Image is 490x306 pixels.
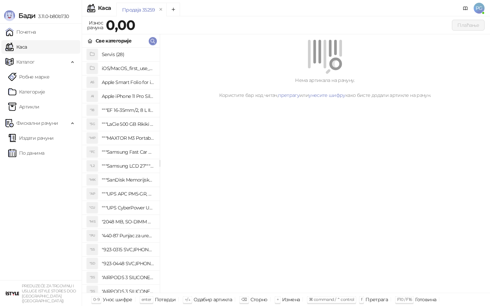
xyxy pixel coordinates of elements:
h4: """MAXTOR M3 Portable 2TB 2.5"""" crni eksterni hard disk HX-M201TCB/GM""" [102,133,154,143]
div: Сторно [250,295,267,304]
span: F10 / F16 [397,297,412,302]
a: По данима [8,146,44,160]
div: Све категорије [96,37,131,45]
button: remove [157,7,165,13]
a: Почетна [5,25,36,39]
h4: Servis (28) [102,49,154,60]
span: 0-9 [93,297,99,302]
small: PREDUZEĆE ZA TRGOVINU I USLUGE ISTYLE STORES DOO [GEOGRAPHIC_DATA] ([GEOGRAPHIC_DATA]) [22,284,76,303]
div: Одабир артикла [194,295,232,304]
div: "18 [87,105,98,116]
a: ArtikliАртикли [8,100,39,114]
div: "S5 [87,244,98,255]
div: "L2 [87,160,98,171]
div: Унос шифре [103,295,132,304]
span: 3.11.0-b80b730 [35,13,69,19]
h4: Apple iPhone 11 Pro Silicone Case - Black [102,91,154,102]
h4: """Samsung Fast Car Charge Adapter, brzi auto punja_, boja crna""" [102,147,154,157]
a: унесите шифру [309,92,345,98]
span: Бади [18,12,35,20]
div: "PU [87,230,98,241]
button: Add tab [166,3,180,16]
h4: iOS/MacOS_first_use_assistance (4) [102,63,154,74]
span: ⌫ [241,297,247,302]
div: "3S [87,272,98,283]
span: + [277,297,279,302]
div: Продаја 35259 [122,6,155,14]
div: grid [82,48,160,293]
span: f [361,297,362,302]
div: Претрага [365,295,388,304]
h4: "923-0448 SVC,IPHONE,TOURQUE DRIVER KIT .65KGF- CM Šrafciger " [102,258,154,269]
div: Износ рачуна [86,18,104,32]
span: enter [142,297,151,302]
h4: Apple Smart Folio for iPad mini (A17 Pro) - Sage [102,77,154,88]
span: ↑/↓ [185,297,190,302]
div: AS [87,77,98,88]
span: ⌘ command / ⌃ control [309,297,354,302]
div: "MP [87,133,98,143]
button: Плаћање [452,20,485,31]
h4: "AIRPODS 3 SILICONE CASE BLUE" [102,286,154,297]
div: Потврди [155,295,176,304]
h4: """EF 16-35mm/2, 8 L III USM""" [102,105,154,116]
span: Каталог [16,55,35,69]
a: Робне марке [8,70,49,84]
h4: """LaCie 500 GB Rikiki USB 3.0 / Ultra Compact & Resistant aluminum / USB 3.0 / 2.5""""""" [102,119,154,130]
div: "5G [87,119,98,130]
div: "MS [87,216,98,227]
h4: """UPS APC PM5-GR, Essential Surge Arrest,5 utic_nica""" [102,188,154,199]
span: Фискални рачуни [16,116,58,130]
div: "AP [87,188,98,199]
div: Нема артикала на рачуну. Користите бар код читач, или како бисте додали артикле на рачун. [168,76,482,99]
div: Измена [282,295,300,304]
h4: "AIRPODS 3 SILICONE CASE BLACK" [102,272,154,283]
div: Каса [98,5,111,11]
h4: """Samsung LCD 27"""" C27F390FHUXEN""" [102,160,154,171]
div: AI [87,91,98,102]
h4: """UPS CyberPower UT650EG, 650VA/360W , line-int., s_uko, desktop""" [102,202,154,213]
div: "3S [87,286,98,297]
a: Издати рачуни [8,131,54,145]
div: Готовина [415,295,436,304]
a: претрагу [278,92,299,98]
h4: """SanDisk Memorijska kartica 256GB microSDXC sa SD adapterom SDSQXA1-256G-GN6MA - Extreme PLUS, ... [102,174,154,185]
div: "MK [87,174,98,185]
a: Категорије [8,85,45,99]
h4: "923-0315 SVC,IPHONE 5/5S BATTERY REMOVAL TRAY Držač za iPhone sa kojim se otvara display [102,244,154,255]
a: Документација [460,3,471,14]
a: Каса [5,40,27,54]
h4: "2048 MB, SO-DIMM DDRII, 667 MHz, Napajanje 1,8 0,1 V, Latencija CL5" [102,216,154,227]
img: 64x64-companyLogo-77b92cf4-9946-4f36-9751-bf7bb5fd2c7d.png [5,287,19,300]
div: "CU [87,202,98,213]
h4: "440-87 Punjac za uredjaje sa micro USB portom 4/1, Stand." [102,230,154,241]
img: Logo [4,10,15,21]
strong: 0,00 [106,17,135,33]
div: "FC [87,147,98,157]
span: PG [474,3,485,14]
div: "SD [87,258,98,269]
